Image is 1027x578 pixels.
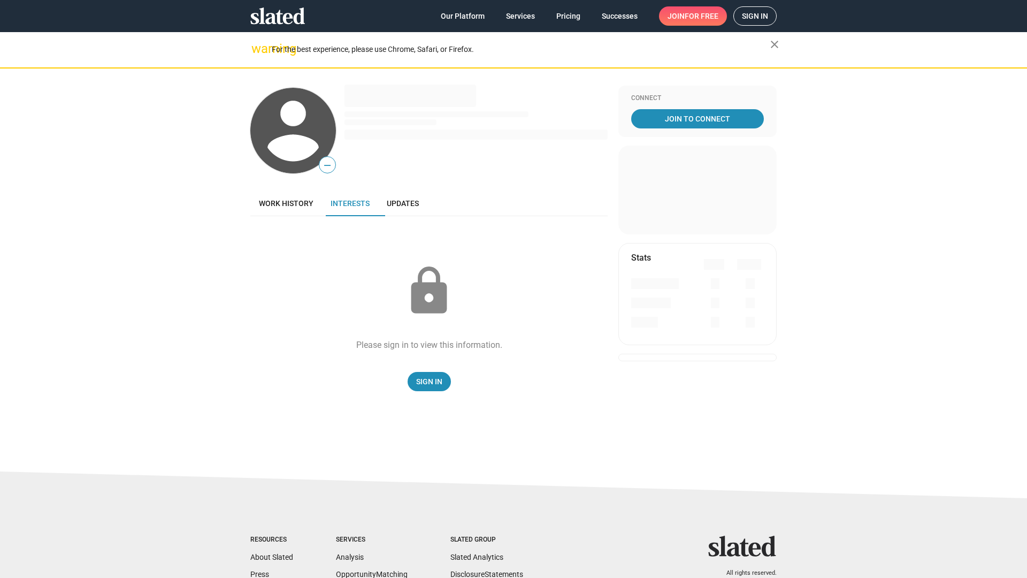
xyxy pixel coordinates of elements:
[450,536,523,544] div: Slated Group
[506,6,535,26] span: Services
[631,252,651,263] mat-card-title: Stats
[402,264,456,318] mat-icon: lock
[408,372,451,391] a: Sign In
[450,553,503,561] a: Slated Analytics
[631,109,764,128] a: Join To Connect
[742,7,768,25] span: Sign in
[259,199,313,208] span: Work history
[733,6,777,26] a: Sign in
[336,553,364,561] a: Analysis
[319,158,335,172] span: —
[250,191,322,216] a: Work history
[250,553,293,561] a: About Slated
[322,191,378,216] a: Interests
[556,6,580,26] span: Pricing
[668,6,718,26] span: Join
[378,191,427,216] a: Updates
[387,199,419,208] span: Updates
[336,536,408,544] div: Services
[659,6,727,26] a: Joinfor free
[250,536,293,544] div: Resources
[631,94,764,103] div: Connect
[251,42,264,55] mat-icon: warning
[768,38,781,51] mat-icon: close
[416,372,442,391] span: Sign In
[633,109,762,128] span: Join To Connect
[331,199,370,208] span: Interests
[441,6,485,26] span: Our Platform
[432,6,493,26] a: Our Platform
[593,6,646,26] a: Successes
[272,42,770,57] div: For the best experience, please use Chrome, Safari, or Firefox.
[548,6,589,26] a: Pricing
[497,6,543,26] a: Services
[685,6,718,26] span: for free
[602,6,638,26] span: Successes
[356,339,502,351] div: Please sign in to view this information.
